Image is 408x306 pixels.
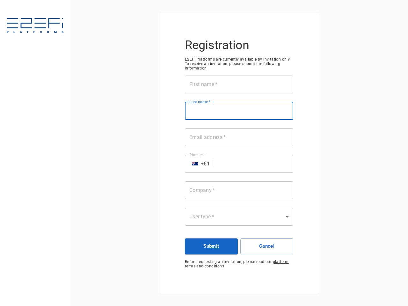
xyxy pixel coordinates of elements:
[185,38,293,52] h3: Registration
[185,238,238,254] button: Submit
[185,259,293,268] span: Before requesting an invitation, please read our
[192,162,198,165] img: unknown
[189,158,201,170] button: Select country
[185,259,289,268] span: platform terms and conditions
[185,57,293,70] span: E2EFi Platforms are currently available by invitation only. To receive an invitation, please subm...
[240,238,293,254] button: Cancel
[189,99,210,105] label: Last name
[189,152,203,157] label: Phone
[6,18,64,34] img: E2EFiPLATFORMS-7f06cbf9.svg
